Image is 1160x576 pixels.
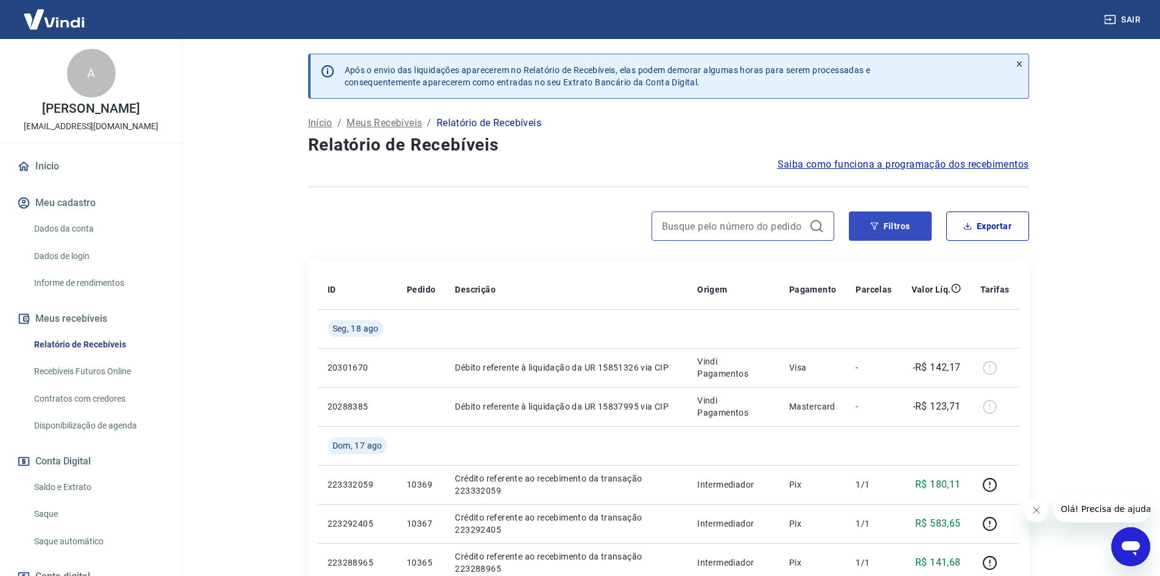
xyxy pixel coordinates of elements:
p: Origem [697,283,727,296]
p: / [337,116,342,130]
p: Vindi Pagamentos [697,394,770,419]
p: Valor Líq. [912,283,951,296]
button: Filtros [849,212,932,241]
img: Vindi [15,1,94,38]
p: - [856,361,891,374]
p: Relatório de Recebíveis [437,116,541,130]
button: Sair [1102,9,1145,31]
span: Olá! Precisa de ajuda? [7,9,102,18]
p: Pedido [407,283,435,296]
p: Intermediador [697,556,770,569]
p: Após o envio das liquidações aparecerem no Relatório de Recebíveis, elas podem demorar algumas ho... [345,64,871,88]
a: Recebíveis Futuros Online [29,359,167,384]
a: Meus Recebíveis [346,116,422,130]
a: Saiba como funciona a programação dos recebimentos [778,157,1029,172]
p: 223288965 [328,556,387,569]
p: Tarifas [980,283,1010,296]
a: Início [15,153,167,180]
p: R$ 141,68 [915,555,961,570]
button: Meu cadastro [15,190,167,216]
p: 223332059 [328,478,387,491]
a: Informe de rendimentos [29,271,167,296]
div: A [67,49,116,98]
p: 10369 [407,478,435,491]
p: Intermediador [697,478,770,491]
input: Busque pelo número do pedido [662,217,804,235]
p: R$ 583,65 [915,516,961,531]
h4: Relatório de Recebíveis [308,133,1029,157]
span: Seg, 18 ago [332,322,379,335]
button: Meus recebíveis [15,305,167,332]
a: Início [308,116,332,130]
p: Descrição [455,283,496,296]
p: 10367 [407,517,435,530]
a: Relatório de Recebíveis [29,332,167,357]
a: Saque [29,502,167,527]
a: Dados de login [29,244,167,269]
p: Pix [789,556,837,569]
p: 1/1 [856,556,891,569]
p: [PERSON_NAME] [42,102,139,115]
a: Saldo e Extrato [29,475,167,500]
p: Débito referente à liquidação da UR 15837995 via CIP [455,400,678,413]
button: Exportar [946,212,1029,241]
iframe: Botão para abrir a janela de mensagens [1111,527,1150,566]
p: -R$ 142,17 [913,360,961,375]
a: Disponibilização de agenda [29,413,167,438]
p: Crédito referente ao recebimento da transação 223292405 [455,511,678,536]
p: Crédito referente ao recebimento da transação 223332059 [455,472,678,497]
p: Pix [789,517,837,530]
p: / [427,116,431,130]
p: [EMAIL_ADDRESS][DOMAIN_NAME] [24,120,158,133]
p: 1/1 [856,478,891,491]
p: Mastercard [789,400,837,413]
iframe: Mensagem da empresa [1053,496,1150,522]
p: Pix [789,478,837,491]
p: 223292405 [328,517,387,530]
p: 1/1 [856,517,891,530]
p: 20288385 [328,400,387,413]
p: Visa [789,361,837,374]
p: Parcelas [856,283,891,296]
p: Débito referente à liquidação da UR 15851326 via CIP [455,361,678,374]
p: 20301670 [328,361,387,374]
p: R$ 180,11 [915,477,961,492]
p: - [856,400,891,413]
p: 10365 [407,556,435,569]
p: Crédito referente ao recebimento da transação 223288965 [455,550,678,575]
p: Pagamento [789,283,837,296]
button: Conta Digital [15,448,167,475]
a: Saque automático [29,529,167,554]
iframe: Fechar mensagem [1024,498,1049,522]
p: Intermediador [697,517,770,530]
p: Vindi Pagamentos [697,355,770,380]
a: Contratos com credores [29,386,167,411]
p: -R$ 123,71 [913,399,961,414]
span: Dom, 17 ago [332,439,382,452]
a: Dados da conta [29,216,167,241]
p: ID [328,283,336,296]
